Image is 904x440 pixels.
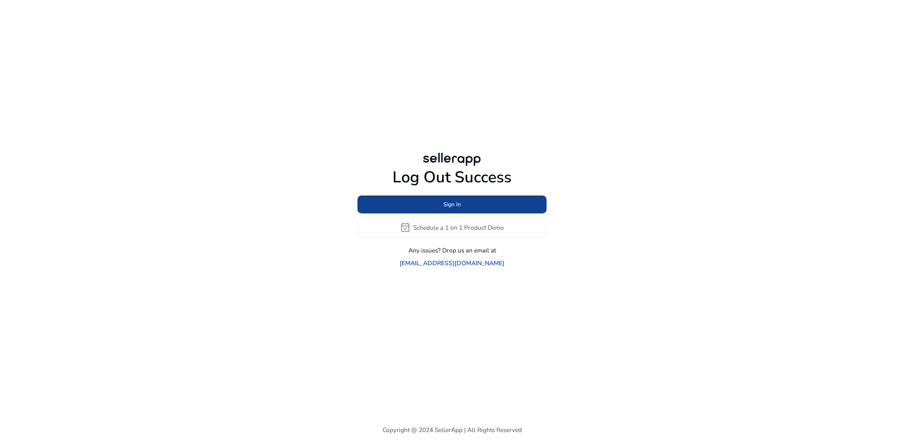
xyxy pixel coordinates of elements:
span: event_available [400,222,410,233]
button: Sign In [357,196,547,213]
h1: Log Out Success [357,168,547,187]
p: Any issues? Drop us an email at [408,246,496,255]
span: Sign In [443,200,461,209]
button: event_availableSchedule a 1 on 1 Product Demo [357,218,547,237]
a: [EMAIL_ADDRESS][DOMAIN_NAME] [400,258,504,268]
